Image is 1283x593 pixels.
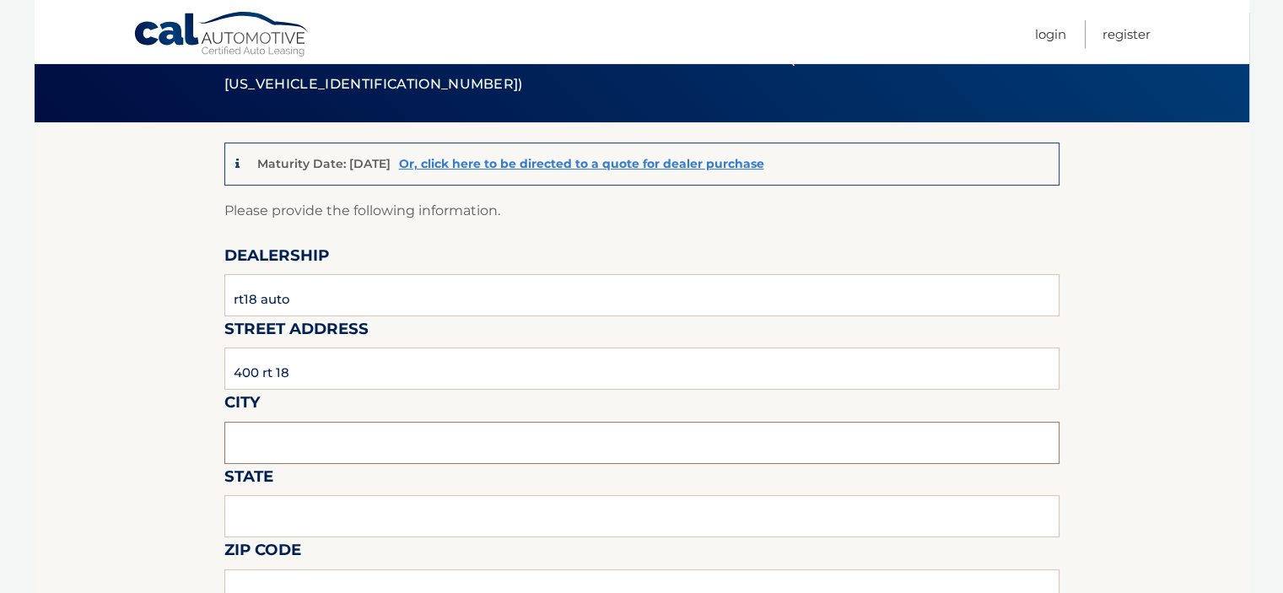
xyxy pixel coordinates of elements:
a: Or, click here to be directed to a quote for dealer purchase [399,156,764,171]
a: Register [1102,20,1151,48]
a: Cal Automotive [133,11,310,60]
label: Dealership [224,243,329,274]
label: Street Address [224,316,369,348]
p: Maturity Date: [DATE] [257,156,391,171]
a: Login [1035,20,1066,48]
label: Zip Code [224,537,301,569]
label: State [224,464,273,495]
label: City [224,390,260,421]
p: Please provide the following information. [224,199,1059,223]
span: Ground a Vehicle - 2022 Jeep Compass [224,39,824,95]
